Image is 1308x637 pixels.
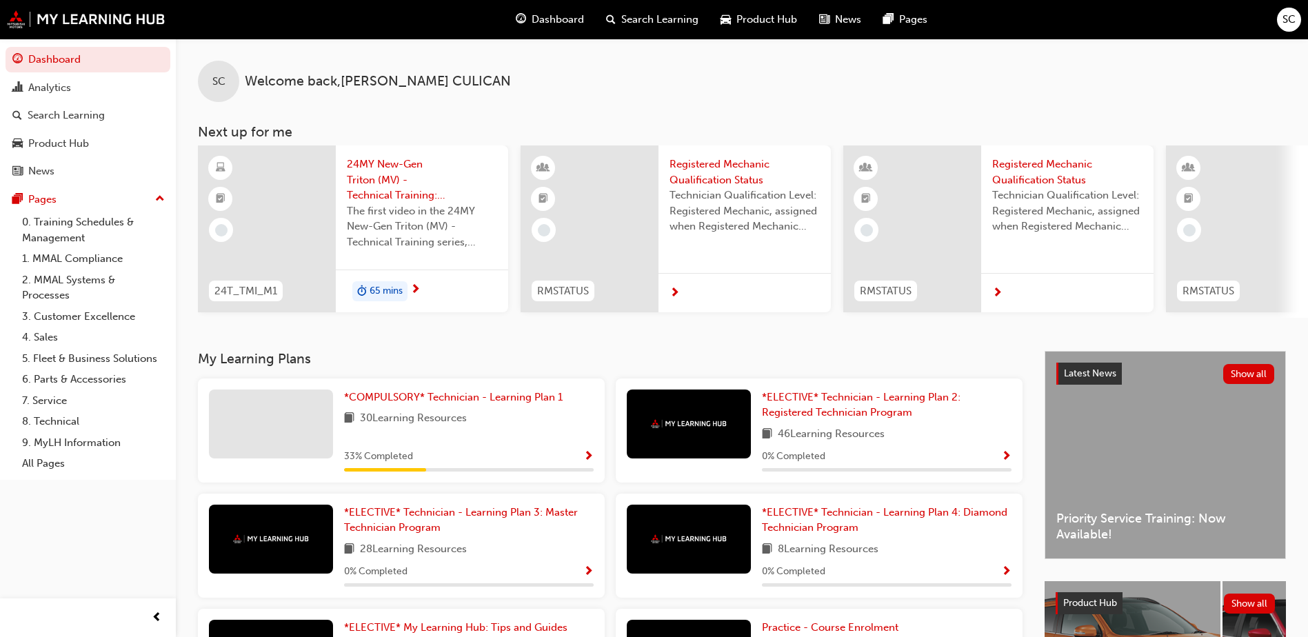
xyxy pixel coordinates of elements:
[17,369,170,390] a: 6. Parts & Accessories
[155,190,165,208] span: up-icon
[1183,283,1234,299] span: RMSTATUS
[216,190,225,208] span: booktick-icon
[344,541,354,558] span: book-icon
[583,563,594,580] button: Show Progress
[843,145,1154,312] a: RMSTATUSRegistered Mechanic Qualification StatusTechnician Qualification Level: Registered Mechan...
[6,131,170,156] a: Product Hub
[861,224,873,236] span: learningRecordVerb_NONE-icon
[762,621,898,634] span: Practice - Course Enrolment
[6,103,170,128] a: Search Learning
[521,145,831,312] a: RMSTATUSRegistered Mechanic Qualification StatusTechnician Qualification Level: Registered Mechan...
[344,621,567,634] span: *ELECTIVE* My Learning Hub: Tips and Guides
[1063,597,1117,609] span: Product Hub
[762,426,772,443] span: book-icon
[17,348,170,370] a: 5. Fleet & Business Solutions
[883,11,894,28] span: pages-icon
[17,432,170,454] a: 9. MyLH Information
[176,124,1308,140] h3: Next up for me
[1224,594,1276,614] button: Show all
[532,12,584,28] span: Dashboard
[28,108,105,123] div: Search Learning
[651,419,727,428] img: mmal
[651,534,727,543] img: mmal
[992,287,1003,300] span: next-icon
[621,12,698,28] span: Search Learning
[344,391,563,403] span: *COMPULSORY* Technician - Learning Plan 1
[1223,364,1275,384] button: Show all
[344,449,413,465] span: 33 % Completed
[899,12,927,28] span: Pages
[12,138,23,150] span: car-icon
[12,82,23,94] span: chart-icon
[1056,363,1274,385] a: Latest NewsShow all
[670,156,820,188] span: Registered Mechanic Qualification Status
[370,283,403,299] span: 65 mins
[516,11,526,28] span: guage-icon
[762,541,772,558] span: book-icon
[28,80,71,96] div: Analytics
[1056,511,1274,542] span: Priority Service Training: Now Available!
[762,449,825,465] span: 0 % Completed
[819,11,829,28] span: news-icon
[1064,367,1116,379] span: Latest News
[1277,8,1301,32] button: SC
[992,188,1143,234] span: Technician Qualification Level: Registered Mechanic, assigned when Registered Mechanic modules ha...
[17,390,170,412] a: 7. Service
[347,203,497,250] span: The first video in the 24MY New-Gen Triton (MV) - Technical Training series, covering: Engine
[606,11,616,28] span: search-icon
[360,410,467,427] span: 30 Learning Resources
[539,159,548,177] span: learningResourceType_INSTRUCTOR_LED-icon
[12,54,23,66] span: guage-icon
[835,12,861,28] span: News
[860,283,912,299] span: RMSTATUS
[6,187,170,212] button: Pages
[670,287,680,300] span: next-icon
[212,74,225,90] span: SC
[12,165,23,178] span: news-icon
[6,44,170,187] button: DashboardAnalyticsSearch LearningProduct HubNews
[28,163,54,179] div: News
[17,306,170,327] a: 3. Customer Excellence
[344,505,594,536] a: *ELECTIVE* Technician - Learning Plan 3: Master Technician Program
[7,10,165,28] img: mmal
[357,283,367,301] span: duration-icon
[152,609,162,627] span: prev-icon
[736,12,797,28] span: Product Hub
[12,194,23,206] span: pages-icon
[1001,451,1012,463] span: Show Progress
[347,156,497,203] span: 24MY New-Gen Triton (MV) - Technical Training: Video 1 of 3
[762,390,1012,421] a: *ELECTIVE* Technician - Learning Plan 2: Registered Technician Program
[198,351,1023,367] h3: My Learning Plans
[778,426,885,443] span: 46 Learning Resources
[214,283,277,299] span: 24T_TMI_M1
[583,451,594,463] span: Show Progress
[762,620,904,636] a: Practice - Course Enrolment
[28,192,57,208] div: Pages
[216,159,225,177] span: learningResourceType_ELEARNING-icon
[215,224,228,236] span: learningRecordVerb_NONE-icon
[992,156,1143,188] span: Registered Mechanic Qualification Status
[861,159,871,177] span: learningResourceType_INSTRUCTOR_LED-icon
[762,505,1012,536] a: *ELECTIVE* Technician - Learning Plan 4: Diamond Technician Program
[721,11,731,28] span: car-icon
[808,6,872,34] a: news-iconNews
[538,224,550,236] span: learningRecordVerb_NONE-icon
[583,448,594,465] button: Show Progress
[28,136,89,152] div: Product Hub
[17,411,170,432] a: 8. Technical
[410,284,421,296] span: next-icon
[17,212,170,248] a: 0. Training Schedules & Management
[762,506,1007,534] span: *ELECTIVE* Technician - Learning Plan 4: Diamond Technician Program
[1001,448,1012,465] button: Show Progress
[6,47,170,72] a: Dashboard
[1056,592,1275,614] a: Product HubShow all
[670,188,820,234] span: Technician Qualification Level: Registered Mechanic, assigned when Registered Mechanic modules ha...
[595,6,710,34] a: search-iconSearch Learning
[6,75,170,101] a: Analytics
[861,190,871,208] span: booktick-icon
[583,566,594,578] span: Show Progress
[344,564,408,580] span: 0 % Completed
[1282,12,1296,28] span: SC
